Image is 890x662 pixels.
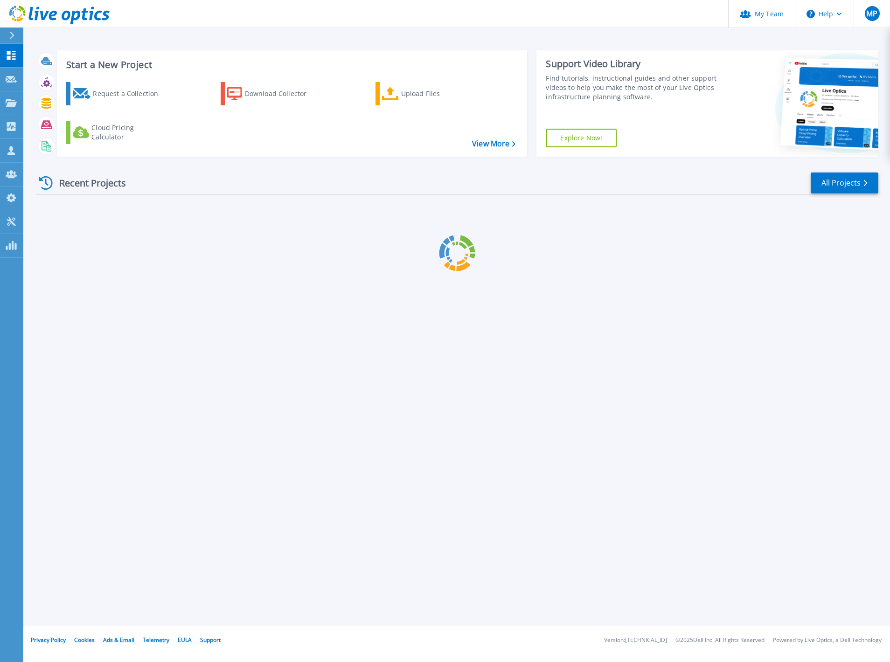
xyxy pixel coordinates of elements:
[245,84,320,103] div: Download Collector
[375,82,480,105] a: Upload Files
[546,58,720,70] div: Support Video Library
[74,636,95,644] a: Cookies
[66,60,515,70] h3: Start a New Project
[66,121,170,144] a: Cloud Pricing Calculator
[93,84,167,103] div: Request a Collection
[773,637,882,643] li: Powered by Live Optics, a Dell Technology
[546,129,617,147] a: Explore Now!
[811,172,878,193] a: All Projects
[401,84,476,103] div: Upload Files
[866,10,877,17] span: MP
[66,82,170,105] a: Request a Collection
[143,636,169,644] a: Telemetry
[472,139,515,148] a: View More
[221,82,325,105] a: Download Collector
[178,636,192,644] a: EULA
[36,172,139,194] div: Recent Projects
[103,636,134,644] a: Ads & Email
[546,74,720,102] div: Find tutorials, instructional guides and other support videos to help you make the most of your L...
[675,637,765,643] li: © 2025 Dell Inc. All Rights Reserved
[31,636,66,644] a: Privacy Policy
[91,123,166,142] div: Cloud Pricing Calculator
[200,636,221,644] a: Support
[604,637,667,643] li: Version: [TECHNICAL_ID]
